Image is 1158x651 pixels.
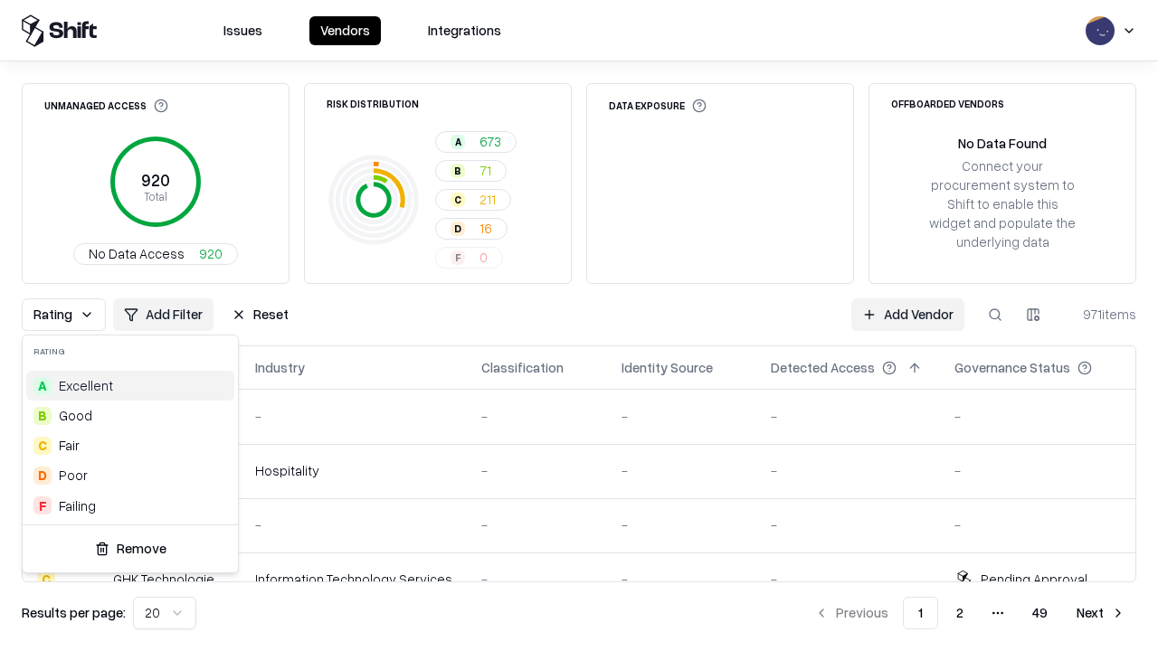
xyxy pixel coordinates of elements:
button: Remove [30,533,231,565]
div: F [33,496,52,514]
span: Fair [59,436,80,455]
div: A [33,377,52,395]
div: B [33,407,52,425]
div: D [33,467,52,485]
span: Excellent [59,376,113,395]
div: Suggestions [23,367,238,524]
span: Good [59,406,92,425]
div: C [33,437,52,455]
div: Poor [59,466,88,485]
div: Failing [59,496,96,515]
div: Rating [23,335,238,367]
